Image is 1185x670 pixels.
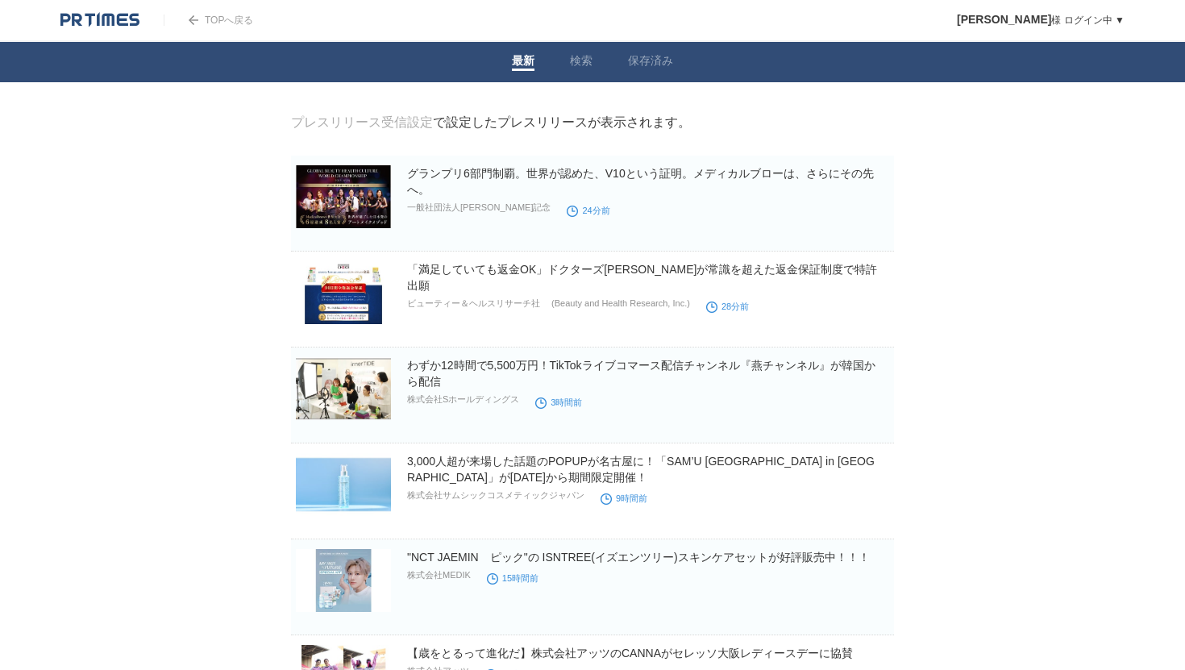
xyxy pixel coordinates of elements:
a: プレスリリース受信設定 [291,115,433,129]
time: 3時間前 [535,397,582,407]
img: わずか12時間で5,500万円！TikTokライブコマース配信チャンネル『燕チャンネル』が韓国から配信 [296,357,391,420]
a: 最新 [512,54,534,71]
a: 3,000人超が来場した話題のPOPUPが名古屋に！「SAM’U [GEOGRAPHIC_DATA] in [GEOGRAPHIC_DATA]」が[DATE]から期間限定開催！ [407,455,875,484]
p: 一般社団法人[PERSON_NAME]記念 [407,202,551,214]
img: 3,000人超が来場した話題のPOPUPが名古屋に！「SAM’U CLEAR BEAUTY COLLEGE in NAGOYA」が8月20日から期間限定開催！ [296,453,391,516]
a: 検索 [570,54,592,71]
p: ビューティー＆ヘルスリサーチ社 (Beauty and Health Research, Inc.) [407,298,690,310]
time: 9時間前 [601,493,647,503]
a: グランプリ6部門制覇。世界が認めた、V10という証明。メディカルブローは、さらにその先へ。 [407,167,874,196]
a: TOPへ戻る [164,15,253,26]
img: logo.png [60,12,139,28]
p: 株式会社Sホールディングス [407,393,519,406]
a: "NCT JAEMIN ピック"の ISNTREE(イズエンツリー)スキンケアセットが好評販売中！！！ [407,551,870,564]
span: [PERSON_NAME] [957,13,1051,26]
div: で設定したプレスリリースが表示されます。 [291,114,691,131]
a: [PERSON_NAME]様 ログイン中 ▼ [957,15,1125,26]
a: 保存済み [628,54,673,71]
img: arrow.png [189,15,198,25]
a: わずか12時間で5,500万円！TikTokライブコマース配信チャンネル『燕チャンネル』が韓国から配信 [407,359,875,388]
time: 24分前 [567,206,609,215]
p: 株式会社MEDIK [407,569,471,581]
img: "NCT JAEMIN ピック"の ISNTREE(イズエンツリー)スキンケアセットが好評販売中！！！ [296,549,391,612]
a: 「満足していても返金OK」ドクターズ[PERSON_NAME]が常識を超えた返金保証制度で特許出願 [407,263,877,292]
time: 28分前 [706,302,749,311]
img: グランプリ6部門制覇。世界が認めた、V10という証明。メディカルブローは、さらにその先へ。 [296,165,391,228]
p: 株式会社サムシックコスメティックジャパン [407,489,584,501]
img: 「満足していても返金OK」ドクターズチョイスが常識を超えた返金保証制度で特許出願 [296,261,391,324]
a: 【歳をとるって進化だ】株式会社アッツのCANNAがセレッソ大阪レディースデーに協賛 [407,647,853,660]
time: 15時間前 [487,573,538,583]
